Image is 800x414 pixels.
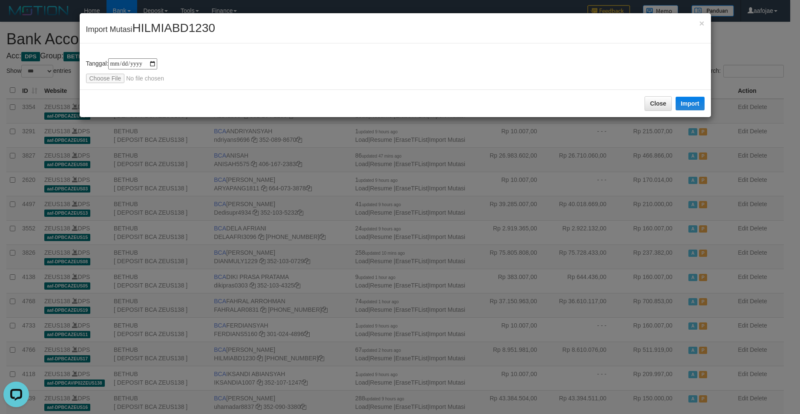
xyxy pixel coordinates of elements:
[3,3,29,29] button: Open LiveChat chat widget
[699,19,704,28] button: Close
[132,21,216,34] span: HILMIABD1230
[699,18,704,28] span: ×
[645,96,672,111] button: Close
[676,97,705,110] button: Import
[86,25,216,34] span: Import Mutasi
[86,58,705,83] div: Tanggal:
